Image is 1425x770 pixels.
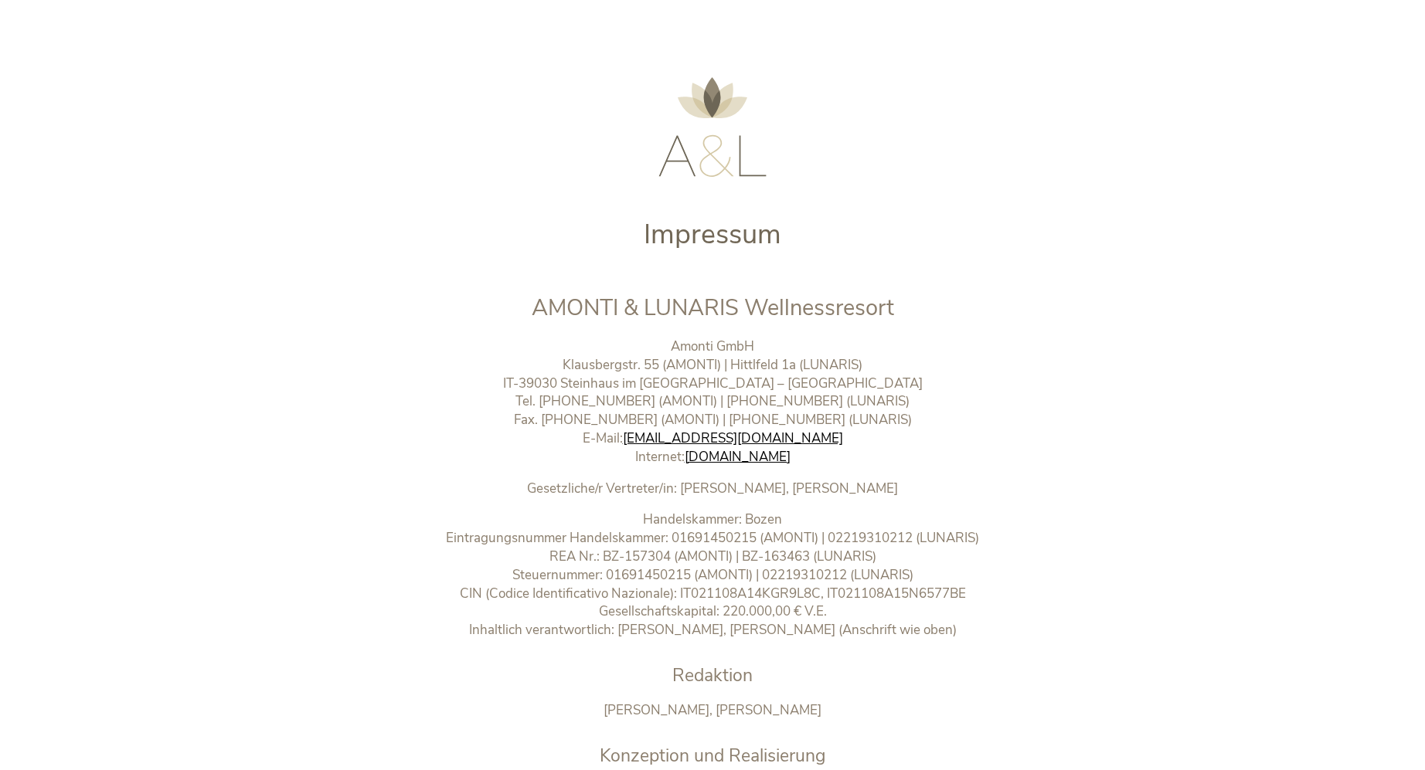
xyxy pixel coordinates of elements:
img: AMONTI & LUNARIS Wellnessresort [658,77,767,177]
a: [DOMAIN_NAME] [685,448,791,466]
p: Amonti GmbH Klausbergstr. 55 (AMONTI) | Hittlfeld 1a (LUNARIS) IT-39030 Steinhaus im [GEOGRAPHIC_... [390,338,1036,466]
a: [EMAIL_ADDRESS][DOMAIN_NAME] [623,429,843,447]
p: Handelskammer: Bozen Eintragungsnummer Handelskammer: 01691450215 (AMONTI) | 02219310212 (LUNARIS... [390,511,1036,639]
span: Konzeption und Realisierung [600,744,825,768]
b: Gesetzliche/r Vertreter/in: [PERSON_NAME], [PERSON_NAME] [527,480,898,497]
span: Redaktion [672,663,753,687]
span: AMONTI & LUNARIS Wellnessresort [532,293,894,323]
span: Impressum [644,215,781,253]
p: [PERSON_NAME], [PERSON_NAME] [390,701,1036,720]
